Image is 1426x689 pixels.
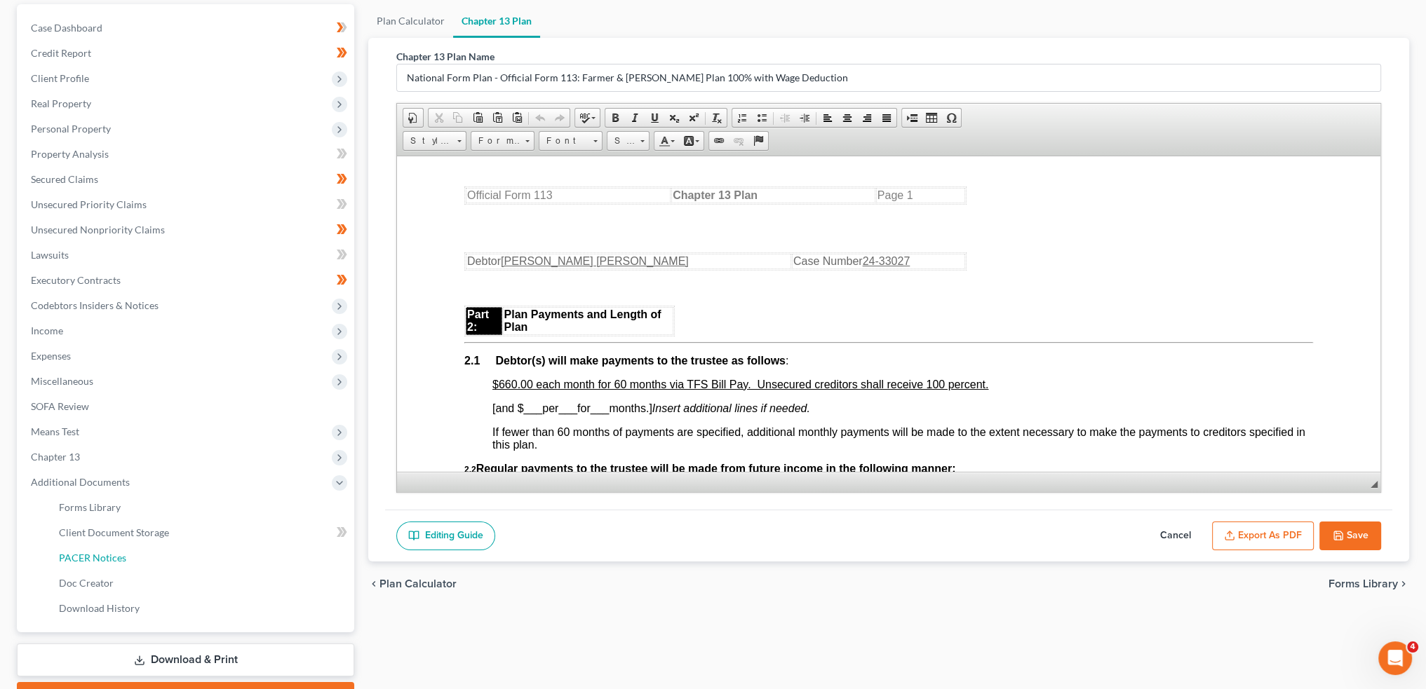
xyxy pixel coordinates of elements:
[429,109,448,127] a: Cut
[31,123,111,135] span: Personal Property
[775,109,795,127] a: Decrease Indent
[707,109,727,127] a: Remove Format
[530,109,550,127] a: Undo
[729,132,748,150] a: Unlink
[1407,641,1418,653] span: 4
[1378,641,1412,675] iframe: Intercom live chat
[31,148,109,160] span: Property Analysis
[607,132,635,150] span: Size
[550,109,570,127] a: Redo
[31,299,159,311] span: Codebtors Insiders & Notices
[838,109,857,127] a: Center
[17,643,354,676] a: Download & Print
[748,132,768,150] a: Anchor
[397,156,1380,472] iframe: Rich Text Editor, document-ckeditor
[752,109,772,127] a: Insert/Remove Bulleted List
[59,501,121,513] span: Forms Library
[31,400,89,412] span: SOFA Review
[625,109,645,127] a: Italic
[20,243,354,268] a: Lawsuits
[1145,521,1206,551] button: Cancel
[403,109,423,127] a: Document Properties
[31,198,147,210] span: Unsecured Priority Claims
[397,64,1380,91] input: Enter name...
[877,109,896,127] a: Justify
[471,132,520,150] span: Format
[20,192,354,217] a: Unsecured Priority Claims
[857,109,877,127] a: Align Right
[1319,521,1381,551] button: Save
[471,131,534,151] a: Format
[59,577,114,589] span: Doc Creator
[59,526,169,538] span: Client Document Storage
[922,109,941,127] a: Table
[403,132,452,150] span: Styles
[59,552,126,564] span: PACER Notices
[679,132,704,150] a: Background Color
[575,109,600,127] a: Spell Checker
[709,132,729,150] a: Link
[1398,578,1409,589] i: chevron_right
[31,451,80,463] span: Chapter 13
[607,131,650,151] a: Size
[31,97,91,109] span: Real Property
[20,394,354,419] a: SOFA Review
[664,109,684,127] a: Subscript
[507,109,527,127] a: Paste from Word
[31,325,63,336] span: Income
[1329,578,1409,589] button: Forms Library chevron_right
[468,109,487,127] a: Paste
[605,109,625,127] a: Bold
[48,495,354,520] a: Forms Library
[31,224,165,236] span: Unsecured Nonpriority Claims
[396,49,495,64] label: Chapter 13 Plan Name
[59,602,140,614] span: Download History
[818,109,838,127] a: Align Left
[732,109,752,127] a: Insert/Remove Numbered List
[1212,521,1314,551] button: Export as PDF
[795,109,814,127] a: Increase Indent
[31,47,91,59] span: Credit Report
[48,596,354,621] a: Download History
[31,476,130,488] span: Additional Documents
[20,217,354,243] a: Unsecured Nonpriority Claims
[448,109,468,127] a: Copy
[403,131,466,151] a: Styles
[31,173,98,185] span: Secured Claims
[453,4,540,38] a: Chapter 13 Plan
[379,578,457,589] span: Plan Calculator
[396,521,495,551] a: Editing Guide
[79,306,559,318] strong: Regular payments to the trustee will be made from future income in the following manner:
[1371,481,1378,488] span: Resize
[31,274,121,286] span: Executory Contracts
[902,109,922,127] a: Insert Page Break for Printing
[645,109,664,127] a: Underline
[654,132,679,150] a: Text Color
[20,167,354,192] a: Secured Claims
[368,578,379,589] i: chevron_left
[539,131,603,151] a: Font
[31,249,69,261] span: Lawsuits
[20,142,354,167] a: Property Analysis
[31,72,89,84] span: Client Profile
[684,109,704,127] a: Superscript
[31,22,102,34] span: Case Dashboard
[31,425,79,437] span: Means Test
[67,308,79,318] strong: 2.2
[1329,578,1398,589] span: Forms Library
